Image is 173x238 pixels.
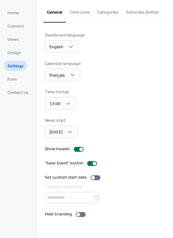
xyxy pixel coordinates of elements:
span: Français [49,71,65,80]
div: Hide branding [45,211,72,218]
div: Show header [45,146,70,152]
a: Design [4,47,25,57]
div: Dashboard language [45,32,85,39]
span: [DATE] [49,128,62,137]
span: Contact Us [7,90,28,96]
a: Home [4,7,23,18]
span: Home [7,10,19,16]
a: Connect [4,21,27,31]
div: Set custom start date [45,174,87,181]
a: Settings [4,61,27,71]
div: "Save Event" button [45,160,83,167]
span: Form [7,76,17,83]
span: Settings [7,63,23,70]
div: Time format [45,89,75,96]
span: 13:00 [49,100,61,108]
div: Week start [45,117,77,124]
a: Contact Us [4,87,32,97]
a: Views [4,34,23,44]
span: Design [7,50,21,56]
span: English [49,43,63,51]
div: Calendar language [45,61,81,67]
div: Calendar start date [45,184,164,190]
span: Views [7,36,19,43]
span: Connect [7,23,24,30]
a: Form [4,74,21,84]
